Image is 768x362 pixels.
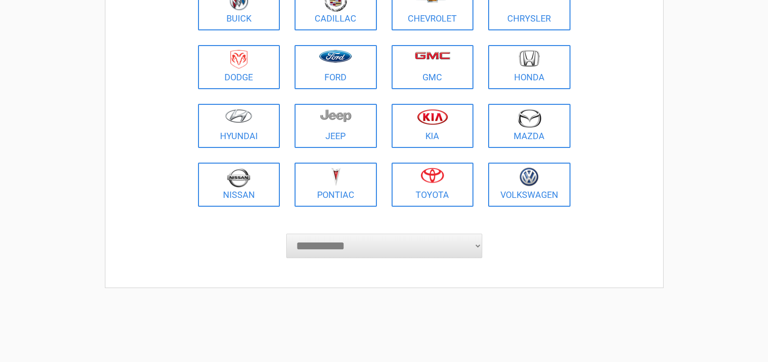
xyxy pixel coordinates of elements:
img: honda [519,50,540,67]
a: Dodge [198,45,280,89]
img: volkswagen [520,168,539,187]
a: Mazda [488,104,570,148]
a: Hyundai [198,104,280,148]
img: dodge [230,50,248,69]
img: pontiac [331,168,341,186]
a: Nissan [198,163,280,207]
img: ford [319,50,352,63]
img: hyundai [225,109,252,123]
a: Kia [392,104,474,148]
a: Ford [295,45,377,89]
img: gmc [415,51,450,60]
img: mazda [517,109,542,128]
img: jeep [320,109,351,122]
a: Toyota [392,163,474,207]
a: Pontiac [295,163,377,207]
a: Honda [488,45,570,89]
a: Volkswagen [488,163,570,207]
img: nissan [227,168,250,188]
a: GMC [392,45,474,89]
img: toyota [421,168,444,183]
img: kia [417,109,448,125]
a: Jeep [295,104,377,148]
